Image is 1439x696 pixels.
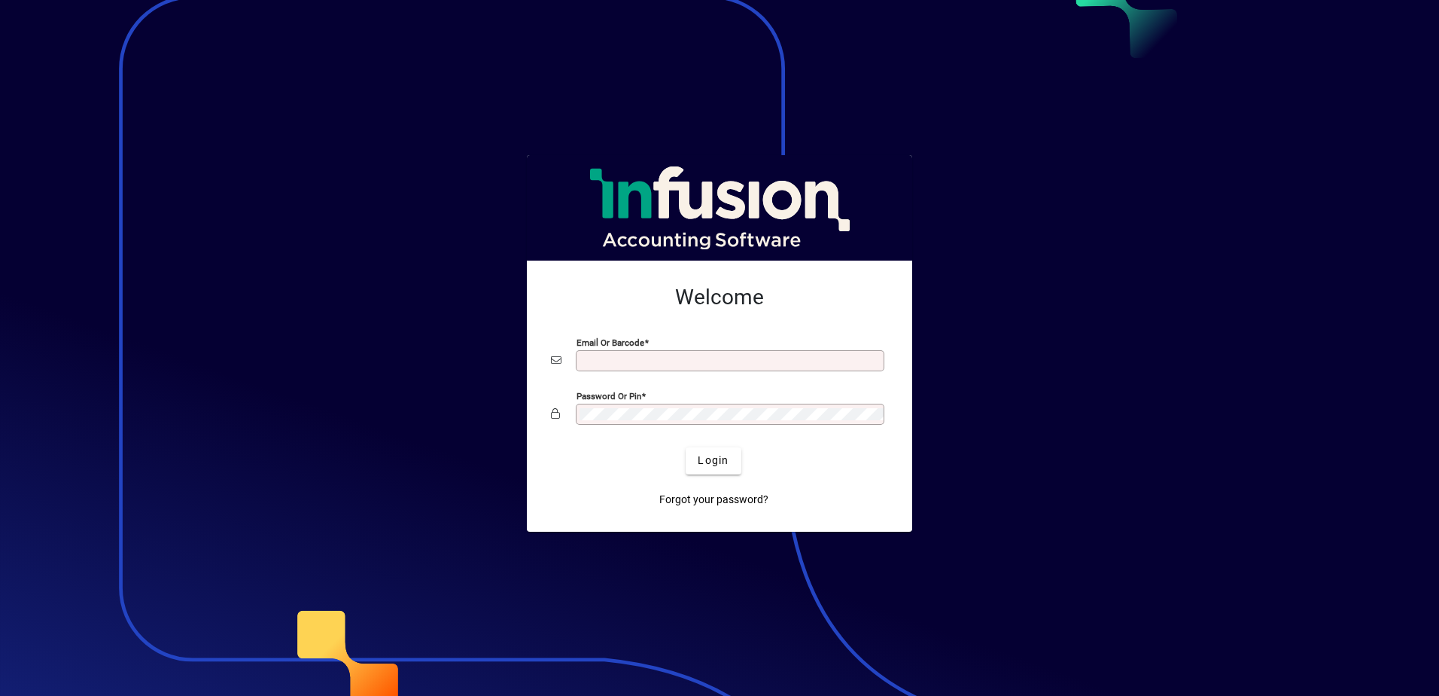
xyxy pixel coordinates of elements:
[577,390,641,401] mat-label: Password or Pin
[653,487,774,514] a: Forgot your password?
[551,285,888,310] h2: Welcome
[686,447,741,475] button: Login
[698,453,729,469] span: Login
[577,337,644,347] mat-label: Email or Barcode
[659,492,768,508] span: Forgot your password?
